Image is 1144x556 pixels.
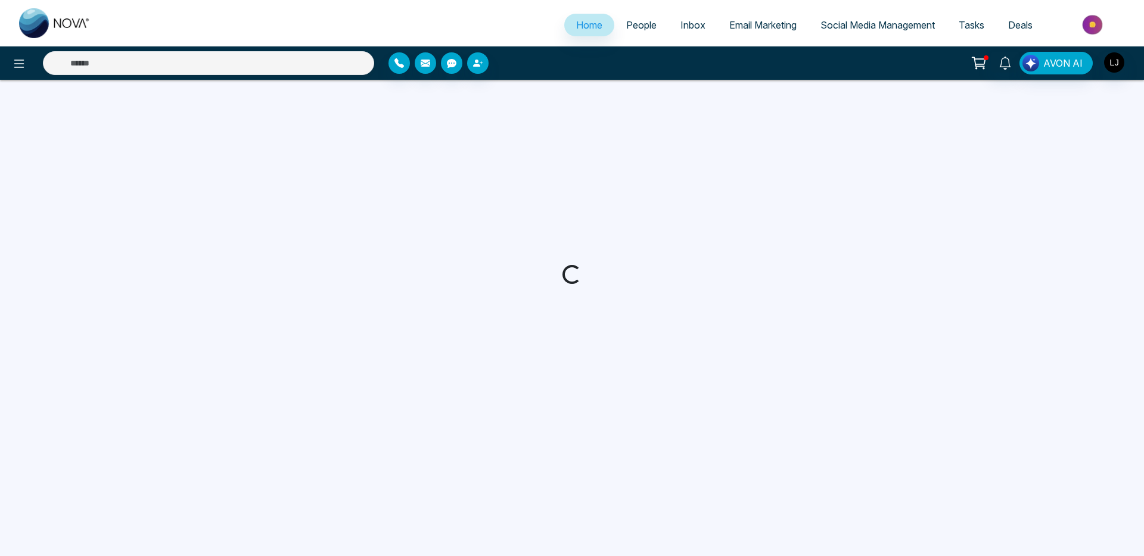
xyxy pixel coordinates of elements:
span: Inbox [680,19,705,31]
span: Email Marketing [729,19,797,31]
a: Tasks [947,14,996,36]
img: Nova CRM Logo [19,8,91,38]
a: Email Marketing [717,14,809,36]
img: Lead Flow [1022,55,1039,71]
button: AVON AI [1019,52,1093,74]
a: Deals [996,14,1044,36]
span: Social Media Management [820,19,935,31]
img: User Avatar [1104,52,1124,73]
span: Tasks [959,19,984,31]
img: Market-place.gif [1050,11,1137,38]
a: Inbox [669,14,717,36]
span: People [626,19,657,31]
span: AVON AI [1043,56,1083,70]
a: Social Media Management [809,14,947,36]
span: Home [576,19,602,31]
a: People [614,14,669,36]
span: Deals [1008,19,1033,31]
a: Home [564,14,614,36]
